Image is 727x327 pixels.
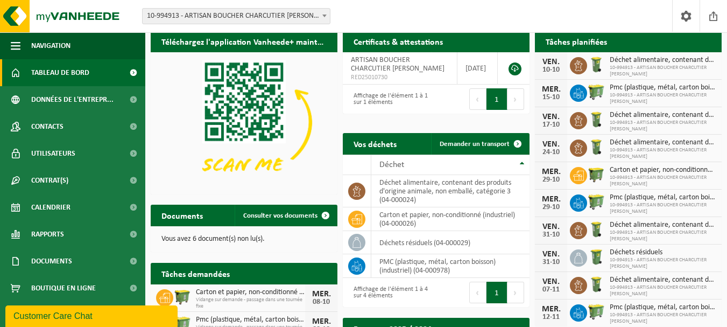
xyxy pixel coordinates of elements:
button: 1 [486,282,507,303]
td: PMC (plastique, métal, carton boisson) (industriel) (04-000978) [371,254,530,278]
span: ARTISAN BOUCHER CHARCUTIER [PERSON_NAME] [351,56,444,73]
div: MER. [540,168,562,176]
td: [DATE] [457,52,498,85]
h2: Tâches demandées [151,263,241,284]
img: Download de VHEPlus App [151,52,337,192]
h2: Tâches planifiées [535,31,618,52]
div: MER. [310,317,332,326]
span: Pmc (plastique, métal, carton boisson) (industriel) [610,193,716,202]
span: Déchet alimentaire, contenant des produits d'origine animale, non emballé, catég... [610,276,716,284]
div: 29-10 [540,176,562,184]
img: WB-0660-HPE-GN-50 [587,83,605,101]
button: Next [507,282,524,303]
span: Tableau de bord [31,59,89,86]
h2: Documents [151,205,214,226]
span: Rapports [31,221,64,248]
span: 10-994913 - ARTISAN BOUCHER CHARCUTIER [PERSON_NAME] [610,257,716,270]
span: 10-994913 - ARTISAN BOUCHER CHARCUTIER [PERSON_NAME] [610,312,716,325]
span: Carton et papier, non-conditionné (industriel) [196,288,305,297]
div: VEN. [540,140,562,149]
img: WB-1100-HPE-GN-50 [587,165,605,184]
span: Données de l'entrepr... [31,86,114,113]
span: Navigation [31,32,70,59]
img: WB-0140-HPE-GN-50 [587,275,605,294]
img: WB-0660-HPE-GN-50 [587,303,605,321]
img: WB-0140-HPE-GN-50 [587,138,605,156]
span: 10-994913 - ARTISAN BOUCHER CHARCUTIER [PERSON_NAME] [610,284,716,297]
span: Carton et papier, non-conditionné (industriel) [610,166,716,175]
h2: Certificats & attestations [343,31,454,52]
div: 31-10 [540,231,562,239]
span: Documents [31,248,72,275]
div: VEN. [540,113,562,121]
div: 15-10 [540,94,562,101]
img: WB-0140-HPE-GN-50 [587,110,605,129]
span: 10-994913 - ARTISAN BOUCHER CHARCUTIER [PERSON_NAME] [610,147,716,160]
h2: Téléchargez l'application Vanheede+ maintenant! [151,31,337,52]
div: 08-10 [310,298,332,306]
div: VEN. [540,277,562,286]
span: Déchet alimentaire, contenant des produits d'origine animale, non emballé, catég... [610,138,716,147]
span: Déchet alimentaire, contenant des produits d'origine animale, non emballé, catég... [610,221,716,229]
p: Vous avez 6 document(s) non lu(s). [161,235,327,243]
span: Déchet alimentaire, contenant des produits d'origine animale, non emballé, catég... [610,56,716,65]
img: WB-0140-HPE-GN-50 [587,55,605,74]
span: Déchet alimentaire, contenant des produits d'origine animale, non emballé, catég... [610,111,716,120]
a: Consulter vos documents [235,205,336,226]
button: 1 [486,88,507,110]
div: 29-10 [540,204,562,211]
img: WB-0240-HPE-GN-50 [587,248,605,266]
td: déchets résiduels (04-000029) [371,231,530,254]
span: Contacts [31,113,63,140]
span: Déchet [379,161,404,169]
div: 07-11 [540,286,562,294]
div: MER. [310,290,332,298]
img: WB-0140-HPE-GN-50 [587,220,605,239]
div: 31-10 [540,259,562,266]
a: Demander un transport [431,133,528,155]
div: 12-11 [540,314,562,321]
img: WB-0660-HPE-GN-50 [587,193,605,211]
span: Pmc (plastique, métal, carton boisson) (industriel) [610,84,716,92]
span: 10-994913 - ARTISAN BOUCHER CHARCUTIER [PERSON_NAME] [610,202,716,215]
button: Previous [469,282,486,303]
span: Demander un transport [440,141,510,148]
td: déchet alimentaire, contenant des produits d'origine animale, non emballé, catégorie 3 (04-000024) [371,175,530,207]
h2: Vos déchets [343,133,407,154]
span: Vidange sur demande - passage dans une tournée fixe [196,297,305,310]
span: Contrat(s) [31,167,68,194]
div: 24-10 [540,149,562,156]
div: VEN. [540,250,562,259]
span: 10-994913 - ARTISAN BOUCHER CHARCUTIER MYRIAM DELHAYE - XHENDELESSE [142,8,330,24]
span: Calendrier [31,194,70,221]
div: MER. [540,305,562,314]
div: Affichage de l'élément 1 à 4 sur 4 éléments [348,281,431,304]
button: Next [507,88,524,110]
div: VEN. [540,222,562,231]
div: Affichage de l'élément 1 à 1 sur 1 éléments [348,87,431,111]
span: Déchets résiduels [610,248,716,257]
span: Pmc (plastique, métal, carton boisson) (industriel) [196,316,305,324]
span: 10-994913 - ARTISAN BOUCHER CHARCUTIER [PERSON_NAME] [610,120,716,133]
div: MER. [540,195,562,204]
span: 10-994913 - ARTISAN BOUCHER CHARCUTIER [PERSON_NAME] [610,92,716,105]
div: 17-10 [540,121,562,129]
span: RED25010730 [351,73,449,82]
span: 10-994913 - ARTISAN BOUCHER CHARCUTIER [PERSON_NAME] [610,175,716,187]
span: Boutique en ligne [31,275,96,302]
div: MER. [540,85,562,94]
div: VEN. [540,58,562,66]
div: 10-10 [540,66,562,74]
td: carton et papier, non-conditionné (industriel) (04-000026) [371,207,530,231]
span: Pmc (plastique, métal, carton boisson) (industriel) [610,303,716,312]
span: 10-994913 - ARTISAN BOUCHER CHARCUTIER [PERSON_NAME] [610,65,716,78]
span: 10-994913 - ARTISAN BOUCHER CHARCUTIER [PERSON_NAME] [610,229,716,242]
span: Consulter vos documents [243,212,317,219]
span: Utilisateurs [31,140,75,167]
iframe: chat widget [5,303,180,327]
img: WB-1100-HPE-GN-50 [173,288,192,306]
span: 10-994913 - ARTISAN BOUCHER CHARCUTIER MYRIAM DELHAYE - XHENDELESSE [143,9,330,24]
button: Previous [469,88,486,110]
